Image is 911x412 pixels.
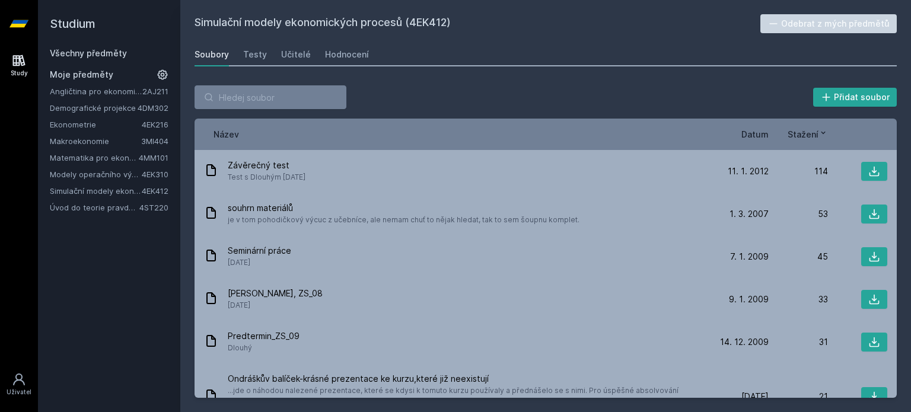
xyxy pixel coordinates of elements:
a: 4DM302 [138,103,168,113]
span: 9. 1. 2009 [729,293,769,305]
span: [PERSON_NAME], ZS_08 [228,288,323,299]
div: Učitelé [281,49,311,60]
span: Dlouhý [228,342,300,354]
input: Hledej soubor [195,85,346,109]
a: Úvod do teorie pravděpodobnosti a matematické statistiky [50,202,139,213]
a: 4EK310 [142,170,168,179]
span: Závěrečný test [228,159,305,171]
span: je v tom pohodičkový výcuc z učebníce, ale nemam chuť to nějak hledat, tak to sem šoupnu komplet. [228,214,579,226]
span: 7. 1. 2009 [730,251,769,263]
span: [DATE] [228,257,291,269]
a: Modely operačního výzkumu [50,168,142,180]
span: Moje předměty [50,69,113,81]
div: Study [11,69,28,78]
a: Soubory [195,43,229,66]
span: [DATE] [741,391,769,403]
div: 53 [769,208,828,220]
div: Hodnocení [325,49,369,60]
a: Ekonometrie [50,119,142,130]
a: Matematika pro ekonomy [50,152,139,164]
a: Demografické projekce [50,102,138,114]
button: Název [214,128,239,140]
a: Makroekonomie [50,135,141,147]
a: 3MI404 [141,136,168,146]
a: Hodnocení [325,43,369,66]
a: 4EK412 [142,186,168,196]
span: souhrn materiálů [228,202,579,214]
div: Testy [243,49,267,60]
span: Stažení [788,128,818,140]
span: [DATE] [228,299,323,311]
a: 4MM101 [139,153,168,162]
button: Datum [741,128,769,140]
a: Všechny předměty [50,48,127,58]
button: Stažení [788,128,828,140]
a: 4ST220 [139,203,168,212]
a: Testy [243,43,267,66]
h2: Simulační modely ekonomických procesů (4EK412) [195,14,760,33]
div: Soubory [195,49,229,60]
div: 21 [769,391,828,403]
a: Study [2,47,36,84]
div: 31 [769,336,828,348]
div: 45 [769,251,828,263]
span: 14. 12. 2009 [720,336,769,348]
span: 11. 1. 2012 [728,165,769,177]
span: Test s Dlouhým [DATE] [228,171,305,183]
div: 114 [769,165,828,177]
a: Simulační modely ekonomických procesů [50,185,142,197]
div: 33 [769,293,828,305]
button: Přidat soubor [813,88,897,107]
a: 4EK216 [142,120,168,129]
span: 1. 3. 2007 [730,208,769,220]
span: Ondráškův balíček-krásné prezentace ke kurzu,které již neexistují [228,373,705,385]
span: Predtermin_ZS_09 [228,330,300,342]
span: Seminární práce [228,245,291,257]
button: Odebrat z mých předmětů [760,14,897,33]
a: Uživatel [2,366,36,403]
a: Angličtina pro ekonomická studia 1 (B2/C1) [50,85,142,97]
div: Uživatel [7,388,31,397]
a: Učitelé [281,43,311,66]
a: 2AJ211 [142,87,168,96]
